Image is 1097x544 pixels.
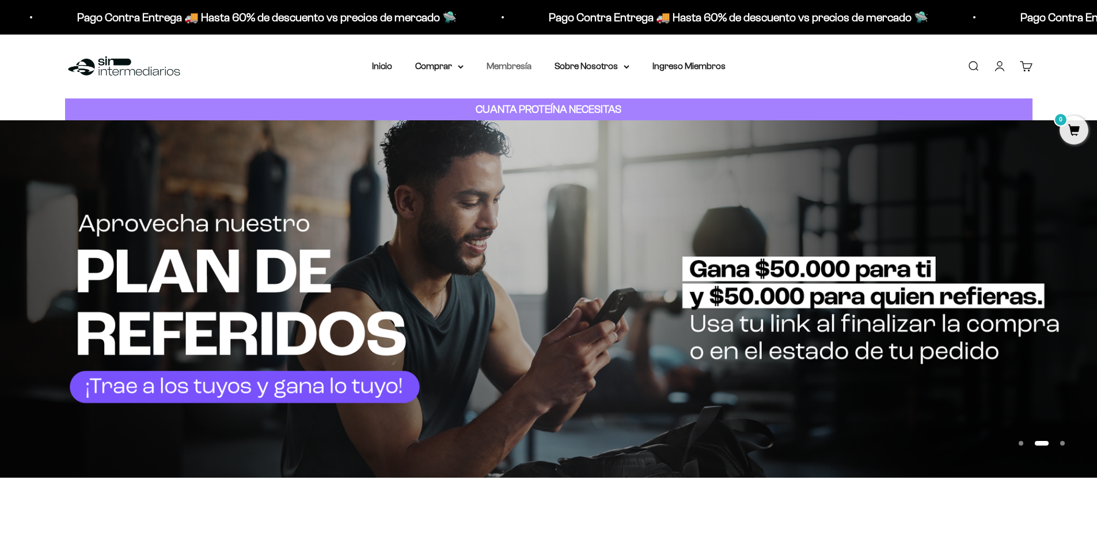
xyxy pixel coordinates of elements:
mark: 0 [1054,113,1068,127]
summary: Comprar [415,59,464,74]
p: Pago Contra Entrega 🚚 Hasta 60% de descuento vs precios de mercado 🛸 [546,8,926,26]
a: 0 [1060,125,1088,138]
p: Pago Contra Entrega 🚚 Hasta 60% de descuento vs precios de mercado 🛸 [75,8,454,26]
a: Inicio [372,61,392,71]
strong: CUANTA PROTEÍNA NECESITAS [476,103,621,115]
a: Ingreso Miembros [652,61,726,71]
summary: Sobre Nosotros [555,59,629,74]
a: Membresía [487,61,532,71]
